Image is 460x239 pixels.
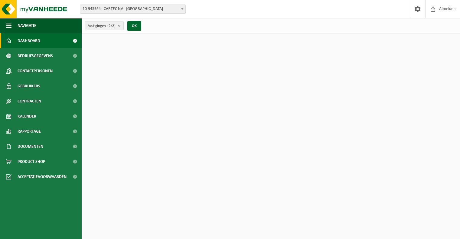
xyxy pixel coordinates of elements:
span: Documenten [18,139,43,154]
span: Navigatie [18,18,36,33]
span: Acceptatievoorwaarden [18,169,67,184]
span: Dashboard [18,33,40,48]
span: Product Shop [18,154,45,169]
span: 10-945954 - CARTEC NV - VLEZENBEEK [80,5,186,14]
span: 10-945954 - CARTEC NV - VLEZENBEEK [80,5,185,13]
span: Rapportage [18,124,41,139]
span: Gebruikers [18,79,40,94]
span: Contracten [18,94,41,109]
span: Bedrijfsgegevens [18,48,53,63]
button: OK [127,21,141,31]
button: Vestigingen(2/2) [85,21,124,30]
count: (2/2) [107,24,116,28]
span: Vestigingen [88,21,116,31]
span: Kalender [18,109,36,124]
span: Contactpersonen [18,63,53,79]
